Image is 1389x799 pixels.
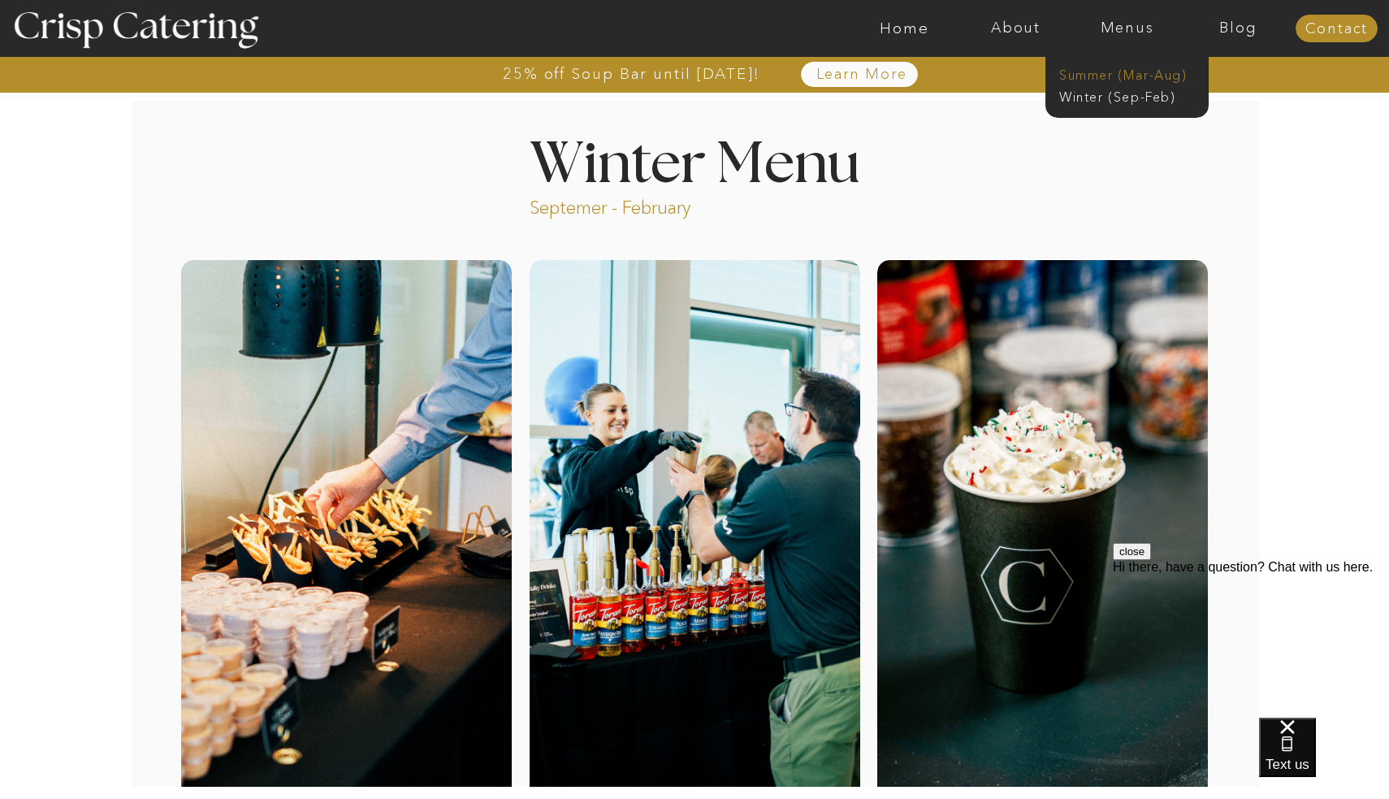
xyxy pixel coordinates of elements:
[469,137,920,185] h1: Winter Menu
[778,67,945,83] a: Learn More
[1183,20,1294,37] a: Blog
[1059,66,1205,81] a: Summer (Mar-Aug)
[1296,21,1378,37] a: Contact
[1113,543,1389,738] iframe: podium webchat widget prompt
[530,196,753,215] p: Septemer - February
[444,66,819,82] a: 25% off Soup Bar until [DATE]!
[1259,718,1389,799] iframe: podium webchat widget bubble
[1059,88,1192,103] a: Winter (Sep-Feb)
[849,20,960,37] a: Home
[1071,20,1183,37] a: Menus
[960,20,1071,37] a: About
